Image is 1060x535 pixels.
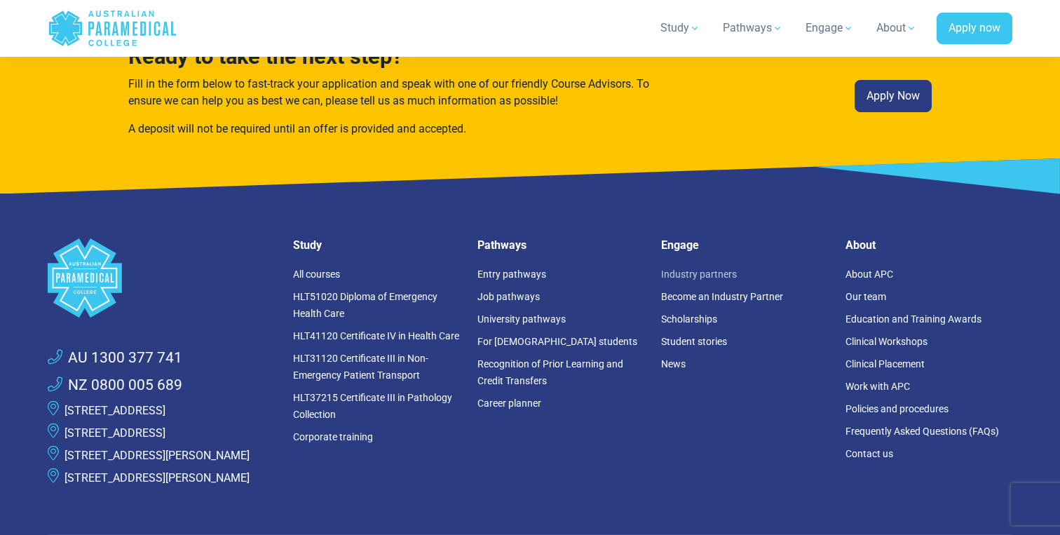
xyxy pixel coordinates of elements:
a: HLT31120 Certificate III in Non-Emergency Patient Transport [293,353,428,381]
a: NZ 0800 005 689 [48,374,182,397]
a: Engage [797,8,862,48]
a: Job pathways [477,291,540,302]
a: Clinical Placement [845,358,925,370]
a: Apply Now [855,80,932,112]
a: Space [48,238,276,318]
a: Frequently Asked Questions (FAQs) [845,426,999,437]
a: Entry pathways [477,269,546,280]
a: AU 1300 377 741 [48,347,182,370]
a: Study [652,8,709,48]
a: About APC [845,269,893,280]
a: [STREET_ADDRESS][PERSON_NAME] [64,471,250,485]
h5: Study [293,238,461,252]
a: HLT41120 Certificate IV in Health Care [293,330,459,341]
a: Contact us [845,448,893,459]
a: University pathways [477,313,566,325]
a: Industry partners [661,269,737,280]
h5: About [845,238,1013,252]
p: Fill in the form below to fast-track your application and speak with one of our friendly Course A... [128,76,658,109]
a: About [868,8,925,48]
h5: Engage [661,238,829,252]
a: All courses [293,269,340,280]
h3: Ready to take the next step? [128,44,658,70]
a: [STREET_ADDRESS] [64,426,165,440]
a: Clinical Workshops [845,336,927,347]
a: Become an Industry Partner [661,291,783,302]
a: [STREET_ADDRESS] [64,404,165,417]
p: A deposit will not be required until an offer is provided and accepted. [128,121,658,137]
a: Student stories [661,336,727,347]
h5: Pathways [477,238,645,252]
a: Our team [845,291,886,302]
a: Recognition of Prior Learning and Credit Transfers [477,358,623,386]
a: Pathways [714,8,791,48]
a: Corporate training [293,431,373,442]
a: Scholarships [661,313,717,325]
a: Policies and procedures [845,403,949,414]
a: Education and Training Awards [845,313,981,325]
a: Australian Paramedical College [48,6,177,51]
a: HLT51020 Diploma of Emergency Health Care [293,291,437,319]
a: HLT37215 Certificate III in Pathology Collection [293,392,452,420]
a: Work with APC [845,381,910,392]
a: Apply now [937,13,1012,45]
a: [STREET_ADDRESS][PERSON_NAME] [64,449,250,462]
a: For [DEMOGRAPHIC_DATA] students [477,336,637,347]
a: News [661,358,686,370]
a: Career planner [477,398,541,409]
